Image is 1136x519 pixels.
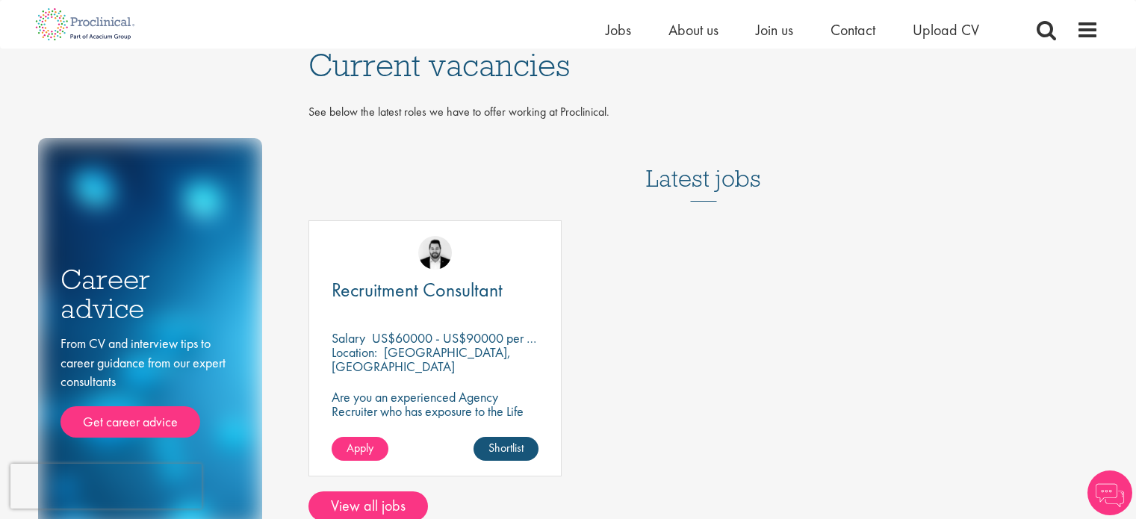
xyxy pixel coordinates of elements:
[308,104,1099,121] p: See below the latest roles we have to offer working at Proclinical.
[606,20,631,40] a: Jobs
[60,334,240,438] div: From CV and interview tips to career guidance from our expert consultants
[10,464,202,509] iframe: reCAPTCHA
[646,128,761,202] h3: Latest jobs
[332,344,511,375] p: [GEOGRAPHIC_DATA], [GEOGRAPHIC_DATA]
[372,329,560,346] p: US$60000 - US$90000 per annum
[756,20,793,40] a: Join us
[332,344,377,361] span: Location:
[913,20,979,40] a: Upload CV
[332,390,538,447] p: Are you an experienced Agency Recruiter who has exposure to the Life Sciences market and looking ...
[668,20,718,40] a: About us
[308,45,570,85] span: Current vacancies
[332,281,538,299] a: Recruitment Consultant
[347,440,373,456] span: Apply
[332,329,365,346] span: Salary
[332,277,503,302] span: Recruitment Consultant
[1087,470,1132,515] img: Chatbot
[831,20,875,40] a: Contact
[418,236,452,270] img: Ross Wilkings
[60,406,200,438] a: Get career advice
[332,437,388,461] a: Apply
[474,437,538,461] a: Shortlist
[60,265,240,323] h3: Career advice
